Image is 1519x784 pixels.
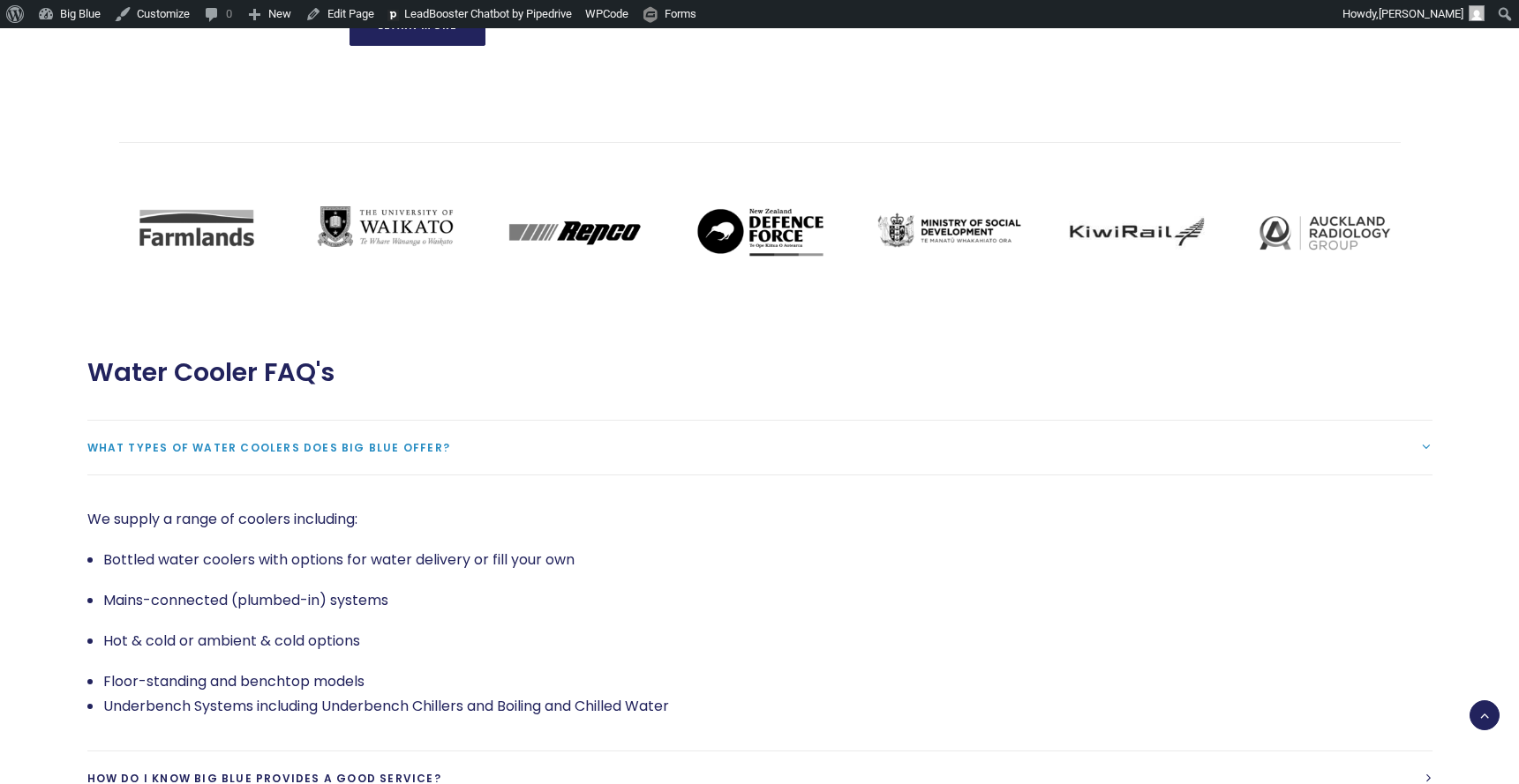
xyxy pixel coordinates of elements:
[103,629,1433,653] p: Hot & cold or ambient & cold options
[87,421,1433,474] a: What types of water coolers does Big Blue offer?
[1379,7,1463,20] span: [PERSON_NAME]
[103,548,1433,572] p: Bottled water coolers with options for water delivery or fill your own
[1402,668,1494,759] iframe: Chatbot
[103,588,1433,613] p: Mains-connected (plumbed-in) systems
[103,669,1433,694] p: Floor-standing and benchtop models
[387,10,399,21] img: logo.svg
[103,694,1433,719] li: Underbench Systems including Underbench Chillers and Boiling and Chilled Water
[87,440,451,455] span: What types of water coolers does Big Blue offer?
[87,357,335,388] span: Water Cooler FAQ's
[87,507,1433,532] p: We supply a range of coolers including:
